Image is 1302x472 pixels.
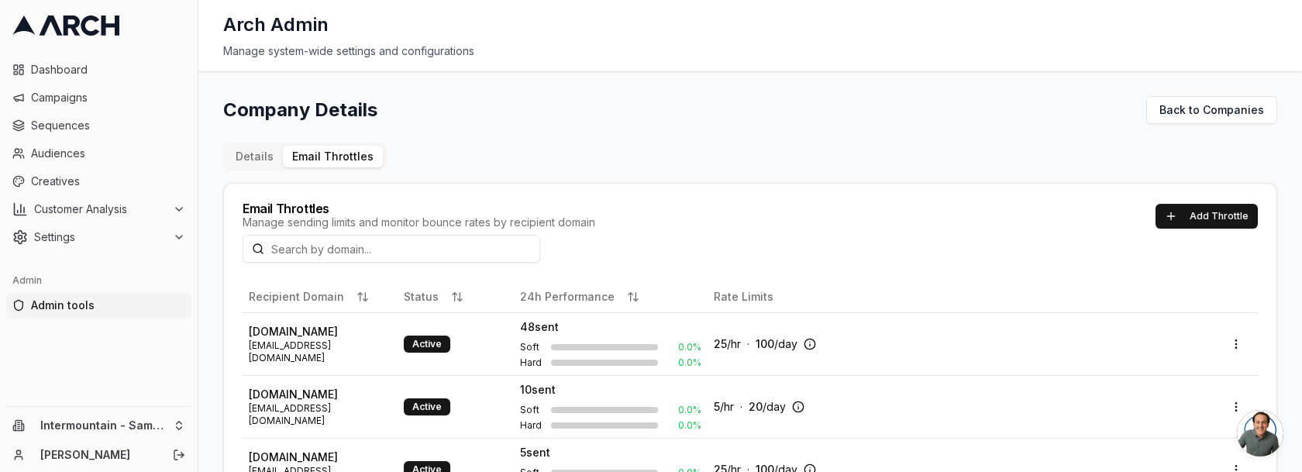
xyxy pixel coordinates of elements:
span: · [740,400,742,413]
span: Audiences [31,146,185,161]
span: Soft [520,404,545,416]
span: Creatives [31,174,185,189]
button: Recipient Domain [249,289,369,305]
button: Settings [6,225,191,250]
button: Intermountain - Same Day [6,413,191,438]
span: 5 sent [520,445,550,460]
span: [EMAIL_ADDRESS][DOMAIN_NAME] [249,402,391,427]
h1: Arch Admin [223,12,329,37]
button: Details [226,146,283,167]
div: Open chat [1237,410,1283,456]
span: [DOMAIN_NAME] [249,324,391,339]
span: Customer Analysis [34,202,167,217]
span: Settings [34,229,167,245]
span: /hr [720,400,734,413]
a: Back to Companies [1146,96,1277,124]
span: [DOMAIN_NAME] [249,450,391,465]
button: 24h Performance [520,289,639,305]
span: 0.0 % [664,419,701,432]
span: Hard [520,357,545,369]
span: Intermountain - Same Day [40,419,167,432]
span: Campaigns [31,90,185,105]
a: Audiences [6,141,191,166]
span: Admin tools [31,298,185,313]
button: Email Throttles [283,146,383,167]
span: 10 sent [520,382,556,398]
div: Email Throttles [243,202,595,215]
span: [EMAIL_ADDRESS][DOMAIN_NAME] [249,339,391,364]
span: 48 sent [520,319,559,335]
button: Customer Analysis [6,197,191,222]
h1: Company Details [223,98,377,122]
a: Admin tools [6,293,191,318]
div: Admin [6,268,191,293]
button: Log out [168,444,190,466]
span: Sequences [31,118,185,133]
span: 0.0 % [664,341,701,353]
a: [PERSON_NAME] [40,447,156,463]
a: Sequences [6,113,191,138]
span: /day [763,400,786,413]
span: 100 [756,337,774,350]
span: Soft [520,341,545,353]
th: Rate Limits [708,281,1214,312]
span: /hr [727,337,741,350]
div: Active [404,398,450,415]
div: Manage sending limits and monitor bounce rates by recipient domain [243,215,595,230]
span: 20 [749,400,763,413]
span: · [747,337,749,350]
span: 25 [714,337,727,350]
span: 0.0 % [664,404,701,416]
div: Active [404,336,450,353]
span: Hard [520,419,545,432]
span: 5 [714,400,720,413]
span: 0.0 % [664,357,701,369]
a: Campaigns [6,85,191,110]
button: Add Throttle [1156,204,1258,229]
a: Creatives [6,169,191,194]
input: Search by domain... [243,235,540,263]
span: [DOMAIN_NAME] [249,387,391,402]
div: Manage system-wide settings and configurations [223,43,1277,59]
button: Status [404,289,463,305]
a: Dashboard [6,57,191,82]
span: /day [774,337,797,350]
span: Dashboard [31,62,185,78]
